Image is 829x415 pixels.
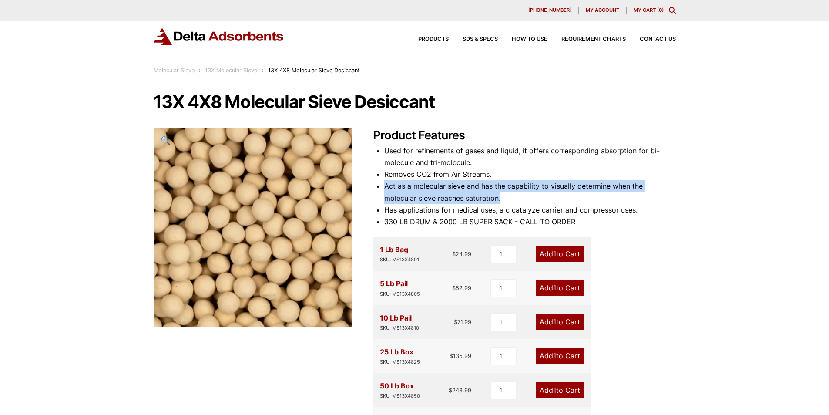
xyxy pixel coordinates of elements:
div: SKU: MS13X4810 [380,324,419,332]
h1: 13X 4X8 Molecular Sieve Desiccant [154,93,676,111]
a: Add1to Cart [536,280,584,296]
img: Delta Adsorbents [154,28,284,45]
span: 13X 4X8 Molecular Sieve Desiccant [268,67,360,74]
div: 5 Lb Pail [380,278,420,298]
bdi: 135.99 [450,352,471,359]
span: : [199,67,201,74]
a: Add1to Cart [536,314,584,330]
a: How to Use [498,37,547,42]
div: SKU: MS13X4801 [380,256,419,264]
bdi: 71.99 [454,318,471,325]
li: 330 LB DRUM & 2000 LB SUPER SACK - CALL TO ORDER [384,216,676,228]
li: Act as a molecular sieve and has the capability to visually determine when the molecular sieve re... [384,180,676,204]
span: 🔍 [161,135,171,145]
span: $ [450,352,453,359]
span: 1 [553,317,556,326]
span: Products [418,37,449,42]
a: Add1to Cart [536,246,584,262]
span: $ [452,284,456,291]
a: 13X Molecular Sieve [205,67,257,74]
a: View full-screen image gallery [154,128,178,152]
div: 10 Lb Pail [380,312,419,332]
span: 1 [553,351,556,360]
bdi: 24.99 [452,250,471,257]
div: SKU: MS13X4850 [380,392,420,400]
span: : [262,67,264,74]
span: $ [452,250,456,257]
span: 1 [553,283,556,292]
div: SKU: MS13X4805 [380,290,420,298]
li: Removes CO2 from Air Streams. [384,169,676,180]
a: SDS & SPECS [449,37,498,42]
div: 25 Lb Box [380,346,420,366]
div: 50 Lb Box [380,380,420,400]
span: [PHONE_NUMBER] [528,8,571,13]
span: How to Use [512,37,547,42]
span: 0 [659,7,662,13]
h2: Product Features [373,128,676,143]
span: Contact Us [640,37,676,42]
a: Requirement Charts [547,37,626,42]
span: $ [454,318,457,325]
span: $ [449,387,452,394]
span: My account [586,8,619,13]
a: My account [579,7,627,14]
span: 1 [553,250,556,258]
div: SKU: MS13X4825 [380,358,420,366]
a: Add1to Cart [536,348,584,364]
bdi: 52.99 [452,284,471,291]
span: 1 [553,386,556,395]
div: 1 Lb Bag [380,244,419,264]
span: SDS & SPECS [463,37,498,42]
div: Toggle Modal Content [669,7,676,14]
span: Requirement Charts [561,37,626,42]
li: Has applications for medical uses, a c catalyze carrier and compressor uses. [384,204,676,216]
a: Molecular Sieve [154,67,195,74]
bdi: 248.99 [449,387,471,394]
li: Used for refinements of gases and liquid, it offers corresponding absorption for bi-molecule and ... [384,145,676,169]
a: Contact Us [626,37,676,42]
a: Add1to Cart [536,382,584,398]
a: Products [404,37,449,42]
a: My Cart (0) [634,7,664,13]
a: [PHONE_NUMBER] [521,7,579,14]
